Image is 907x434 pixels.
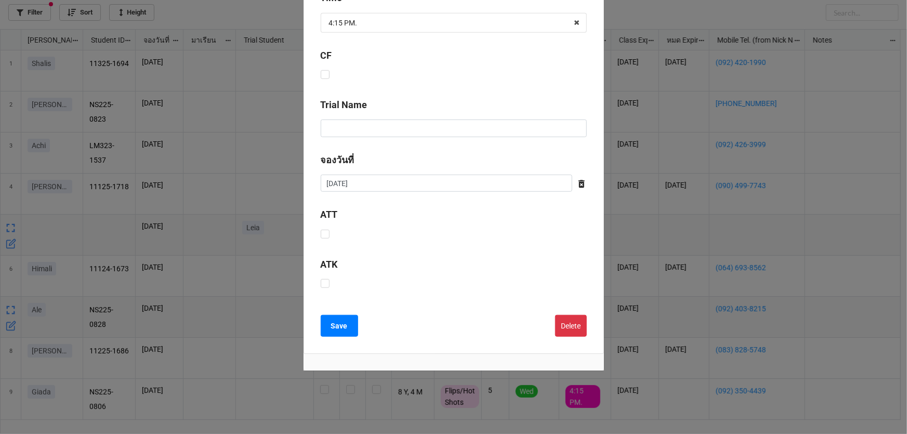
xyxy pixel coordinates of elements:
[321,257,338,272] label: ATK
[555,315,587,337] button: Delete
[321,207,338,222] label: ATT
[329,19,358,27] div: 4:15 PM.
[321,175,572,192] input: Date
[321,98,367,112] label: Trial Name
[321,315,358,337] button: Save
[331,321,348,332] b: Save
[321,153,354,167] label: จองวันที่
[321,48,332,63] label: CF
